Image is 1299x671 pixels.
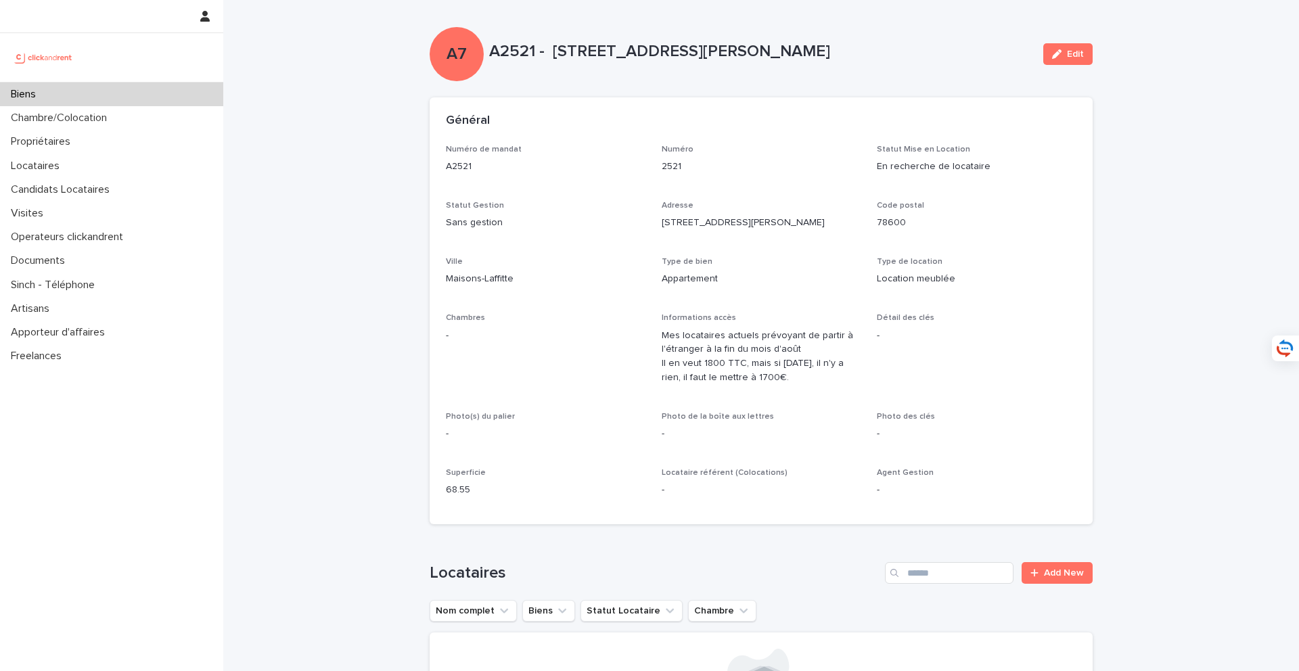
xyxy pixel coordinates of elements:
[662,483,861,497] p: -
[1022,562,1093,584] a: Add New
[446,483,645,497] p: 68.55
[1067,49,1084,59] span: Edit
[877,216,1076,230] p: 78600
[5,88,47,101] p: Biens
[446,202,504,210] span: Statut Gestion
[5,350,72,363] p: Freelances
[877,413,935,421] span: Photo des clés
[580,600,683,622] button: Statut Locataire
[662,469,788,477] span: Locataire référent (Colocations)
[877,145,970,154] span: Statut Mise en Location
[662,272,861,286] p: Appartement
[662,314,736,322] span: Informations accès
[5,160,70,172] p: Locataires
[522,600,575,622] button: Biens
[5,254,76,267] p: Documents
[688,600,756,622] button: Chambre
[662,329,861,385] p: Mes locataires actuels prévoyant de partir à l'étranger à la fin du mois d'août Il en veut 1800 T...
[877,314,934,322] span: Détail des clés
[662,216,861,230] p: [STREET_ADDRESS][PERSON_NAME]
[662,160,861,174] p: 2521
[446,469,486,477] span: Superficie
[430,600,517,622] button: Nom complet
[5,279,106,292] p: Sinch - Téléphone
[1043,43,1093,65] button: Edit
[446,314,485,322] span: Chambres
[662,202,693,210] span: Adresse
[885,562,1013,584] input: Search
[446,329,645,343] p: -
[877,272,1076,286] p: Location meublée
[877,427,1076,441] p: -
[877,329,1076,343] p: -
[446,427,645,441] p: -
[662,258,712,266] span: Type de bien
[446,258,463,266] span: Ville
[446,272,645,286] p: Maisons-Laffitte
[489,42,1032,62] p: A2521 - [STREET_ADDRESS][PERSON_NAME]
[5,207,54,220] p: Visites
[877,469,934,477] span: Agent Gestion
[446,216,645,230] p: Sans gestion
[446,114,490,129] h2: Général
[430,563,880,583] h1: Locataires
[5,302,60,315] p: Artisans
[877,202,924,210] span: Code postal
[877,258,942,266] span: Type de location
[1044,568,1084,578] span: Add New
[11,44,76,71] img: UCB0brd3T0yccxBKYDjQ
[446,413,515,421] span: Photo(s) du palier
[446,145,522,154] span: Numéro de mandat
[5,326,116,339] p: Apporteur d'affaires
[662,145,693,154] span: Numéro
[877,483,1076,497] p: -
[446,160,645,174] p: A2521
[5,135,81,148] p: Propriétaires
[877,160,1076,174] p: En recherche de locataire
[662,427,861,441] p: -
[5,112,118,124] p: Chambre/Colocation
[5,231,134,244] p: Operateurs clickandrent
[5,183,120,196] p: Candidats Locataires
[662,413,774,421] span: Photo de la boîte aux lettres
